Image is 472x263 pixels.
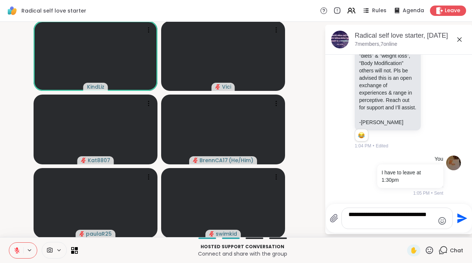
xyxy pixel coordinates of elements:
button: Reactions: haha [357,132,365,138]
span: Leave [445,7,460,14]
span: Agenda [403,7,424,14]
button: Emoji picker [438,216,447,225]
span: 1:05 PM [413,190,430,197]
span: Kat8807 [88,157,110,164]
span: • [373,143,374,149]
p: -[PERSON_NAME] [359,119,416,126]
span: 1:04 PM [355,143,371,149]
p: Connect and share with the group [82,250,403,257]
span: ( He/Him ) [229,157,253,164]
h4: You [434,156,443,163]
span: audio-muted [193,158,198,163]
img: https://sharewell-space-live.sfo3.digitaloceanspaces.com/user-generated/9f3a56fe-d162-402e-87a9-e... [446,156,461,170]
span: Chat [450,247,463,254]
span: audio-muted [81,158,86,163]
span: Vici [222,83,231,90]
img: ShareWell Logomark [6,4,18,17]
span: Rules [372,7,386,14]
span: KindLiz [87,83,104,90]
span: • [431,190,433,197]
span: audio-muted [79,231,84,236]
span: paulaR25 [86,230,112,238]
textarea: Type your message [348,211,434,226]
span: Edited [376,143,388,149]
button: Send [453,210,469,227]
p: Hosted support conversation [82,243,403,250]
div: Reaction list [355,129,368,141]
span: swimkid [216,230,237,238]
span: audio-muted [209,231,214,236]
span: ✋ [410,246,417,255]
span: audio-muted [215,84,221,89]
p: I have to leave at 1:30pm [382,169,439,184]
span: BrennCA17 [199,157,228,164]
p: 7 members, 7 online [355,41,397,48]
img: Radical self love starter, Sep 10 [331,31,349,48]
div: Radical self love starter, [DATE] [355,31,467,40]
span: Radical self love starter [21,7,86,14]
span: Sent [434,190,443,197]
